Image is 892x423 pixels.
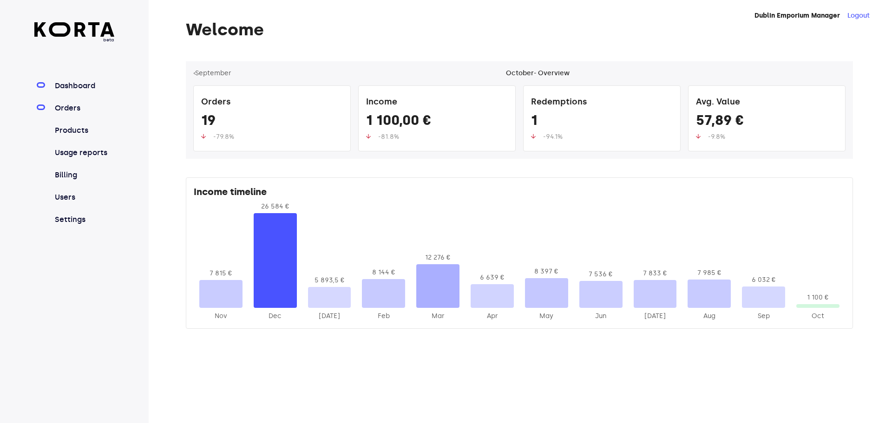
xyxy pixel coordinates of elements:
[34,37,115,43] span: beta
[53,214,115,225] a: Settings
[53,125,115,136] a: Products
[362,312,405,321] div: 2025-Feb
[525,267,568,276] div: 8 397 €
[742,275,785,285] div: 6 032 €
[199,312,243,321] div: 2024-Nov
[754,12,840,20] strong: Dublin Emporium Manager
[366,112,508,132] div: 1 100,00 €
[531,112,673,132] div: 1
[53,80,115,91] a: Dashboard
[634,312,677,321] div: 2025-Jul
[416,253,459,262] div: 12 276 €
[696,134,701,139] img: up
[254,202,297,211] div: 26 584 €
[254,312,297,321] div: 2024-Dec
[53,147,115,158] a: Usage reports
[688,312,731,321] div: 2025-Aug
[416,312,459,321] div: 2025-Mar
[186,20,853,39] h1: Welcome
[199,269,243,278] div: 7 815 €
[201,112,343,132] div: 19
[378,133,399,141] span: -81.8%
[213,133,234,141] span: -79.8%
[194,185,845,202] div: Income timeline
[308,312,351,321] div: 2025-Jan
[742,312,785,321] div: 2025-Sep
[366,134,371,139] img: up
[53,192,115,203] a: Users
[201,134,206,139] img: up
[634,269,677,278] div: 7 833 €
[471,273,514,282] div: 6 639 €
[579,270,623,279] div: 7 536 €
[53,103,115,114] a: Orders
[34,22,115,43] a: beta
[696,93,838,112] div: Avg. Value
[796,293,840,302] div: 1 100 €
[193,69,231,78] button: ‹September
[53,169,115,181] a: Billing
[531,93,673,112] div: Redemptions
[531,134,536,139] img: up
[201,93,343,112] div: Orders
[471,312,514,321] div: 2025-Apr
[308,276,351,285] div: 5 893,5 €
[847,11,870,20] button: Logout
[506,69,570,78] div: October - Overview
[543,133,563,141] span: -94.1%
[796,312,840,321] div: 2025-Oct
[708,133,725,141] span: -9.8%
[34,22,115,37] img: Korta
[366,93,508,112] div: Income
[579,312,623,321] div: 2025-Jun
[525,312,568,321] div: 2025-May
[688,268,731,278] div: 7 985 €
[696,112,838,132] div: 57,89 €
[362,268,405,277] div: 8 144 €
